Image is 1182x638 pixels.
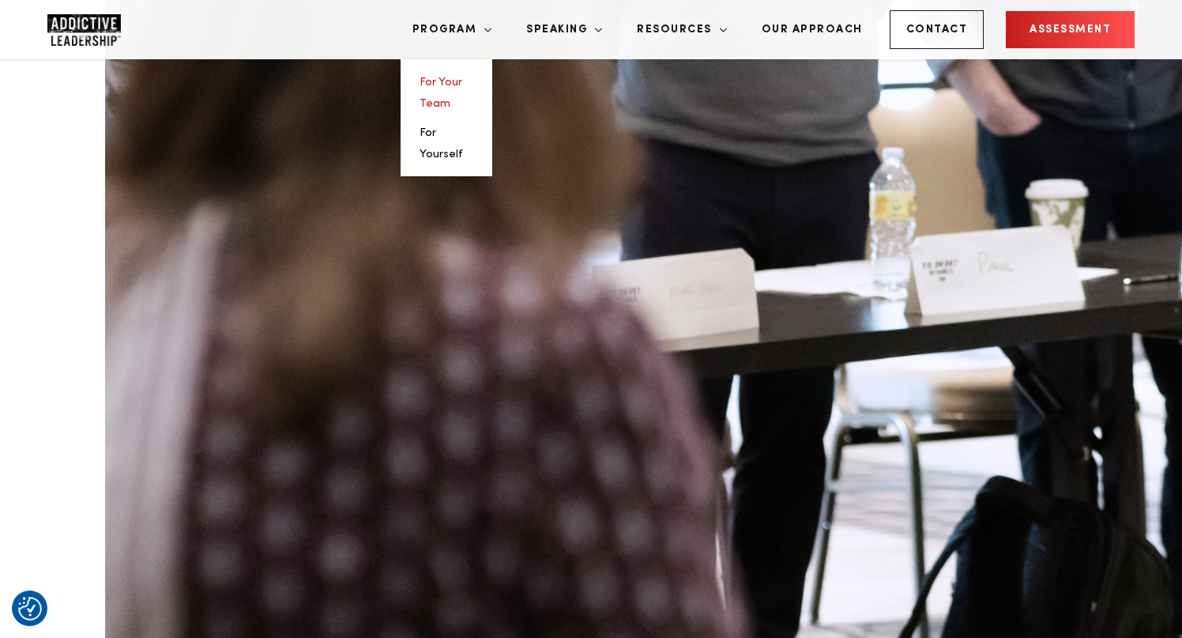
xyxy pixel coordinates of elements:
img: Company Logo [47,14,121,46]
a: Assessment [1006,11,1135,48]
a: Home [47,14,142,46]
a: For Yourself [420,127,463,160]
button: Consent Preferences [18,597,42,621]
img: Revisit consent button [18,597,42,621]
a: For Your Team [420,77,462,109]
a: Contact [890,10,984,49]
